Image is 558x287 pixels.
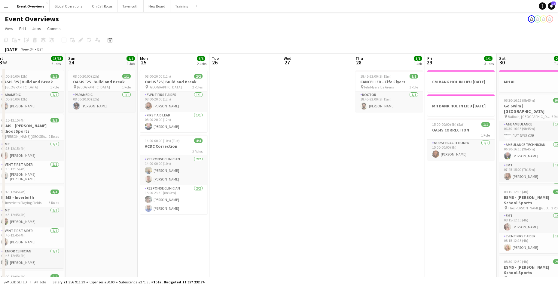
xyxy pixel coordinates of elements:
span: 13/13 [51,56,63,61]
app-job-card: 08:00-20:00 (12h)2/2OASIS '25 | Build and Break [GEOGRAPHIC_DATA]2 RolesEvent First Aider1/108:00... [140,70,207,132]
span: 4/4 [194,138,203,143]
app-user-avatar: Jackie Tolland [528,15,535,23]
span: 1 Role [122,85,131,89]
span: 08:00-20:00 (12h) [1,74,27,79]
span: 1/1 [127,56,135,61]
div: Salary £1 356 911.39 + Expenses £50.00 + Subsistence £271.35 = [53,280,204,284]
app-job-card: CM BANK HOL IN LIEU [DATE] [427,70,495,92]
span: 12 [551,2,556,5]
span: 30 [498,59,506,66]
span: Sun [68,56,75,61]
div: 6 Jobs [51,61,63,66]
span: 1/1 [481,122,490,127]
a: View [2,25,16,32]
button: On Call Rotas [87,0,117,12]
app-card-role: First Aid Lead1/108:00-20:00 (12h)[PERSON_NAME] [140,112,207,132]
app-job-card: 14:00-00:00 (10h) (Tue)4/4ACDC Correction2 RolesResponse Clinician2/214:00-00:00 (10h)[PERSON_NAM... [140,135,207,214]
span: 08:30-12:30 (4h) [504,259,528,264]
span: Jobs [32,26,41,31]
span: 08:15-12:15 (4h) [1,118,26,122]
app-job-card: MH BANK HOL IN LIEU [DATE] [427,94,495,116]
h3: OASIS '25 | Build and Break [68,79,136,85]
span: 15:00-00:00 (9h) (Sat) [432,122,465,127]
span: Thu [355,56,363,61]
span: Fife Flyers Ice Arena [364,85,394,89]
div: [DATE] [5,46,19,52]
app-user-avatar: Operations Team [540,15,547,23]
span: Tue [212,56,219,61]
span: Edit [19,26,26,31]
span: Inverleith Playing Fields [5,200,41,205]
div: BST [37,47,43,51]
span: Mon [140,56,148,61]
span: 1/1 [484,56,492,61]
span: 1/1 [414,56,422,61]
button: Budgeted [3,279,28,285]
span: 1 Role [481,133,490,137]
span: 18:45-22:00 (3h15m) [360,74,392,79]
span: 28 [355,59,363,66]
div: 2 Jobs [197,61,206,66]
span: 25 [139,59,148,66]
span: 2 Roles [49,134,59,139]
button: Training [170,0,193,12]
span: 08:00-20:00 (12h) [73,74,99,79]
h3: OASIS '25 | Build and Break [140,79,207,85]
span: 2 Roles [192,85,203,89]
span: [GEOGRAPHIC_DATA] [149,85,182,89]
h1: Event Overviews [5,14,59,23]
div: 1 Job [127,61,135,66]
a: Jobs [30,25,44,32]
span: 1 Role [50,85,59,89]
span: 08:15-12:15 (4h) [504,190,528,194]
span: Week 34 [20,47,35,51]
h3: CANCELLED - Fife Flyers [355,79,423,85]
div: 3 Jobs [484,61,494,66]
span: 2/2 [194,74,203,79]
span: Total Budgeted £1 357 232.74 [153,280,204,284]
span: 1/1 [122,74,131,79]
a: Comms [45,25,63,32]
span: [PERSON_NAME][GEOGRAPHIC_DATA] [508,276,551,280]
span: 2 Roles [192,149,203,154]
h3: OASIS CORRECTION [427,127,495,133]
span: 2/2 [50,274,59,279]
h3: ACDC Correction [140,143,207,149]
button: Taymouth [117,0,144,12]
span: 27 [283,59,291,66]
span: Wed [284,56,291,61]
span: 09:00-13:00 (4h) [1,274,26,279]
span: Fri [427,56,432,61]
div: 1 Job [414,61,422,66]
span: 3 Roles [49,200,59,205]
app-card-role: Event First Aider1/108:00-20:00 (12h)[PERSON_NAME] [140,91,207,112]
app-job-card: 08:00-20:00 (12h)1/1OASIS '25 | Build and Break [GEOGRAPHIC_DATA]1 RoleParamedic1/108:00-20:00 (1... [68,70,136,112]
span: 1 Role [409,85,418,89]
app-card-role: Response Clinician2/214:00-00:00 (10h)[PERSON_NAME][PERSON_NAME] [140,156,207,185]
span: 24 [67,59,75,66]
span: 1/1 [50,74,59,79]
div: 18:45-22:00 (3h15m)1/1CANCELLED - Fife Flyers Fife Flyers Ice Arena1 RoleDoctor1/118:45-22:00 (3h... [355,70,423,112]
button: Global Operations [50,0,87,12]
button: Event Overviews [12,0,50,12]
span: 26 [211,59,219,66]
span: 6/6 [197,56,205,61]
app-card-role: Doctor1/118:45-22:00 (3h15m)[PERSON_NAME] [355,91,423,112]
app-job-card: 15:00-00:00 (9h) (Sat)1/1OASIS CORRECTION1 RoleNurse Practitioner1/115:00-00:00 (9h)[PERSON_NAME] [427,119,495,160]
span: 1/1 [410,74,418,79]
a: Edit [17,25,29,32]
span: 08:00-20:00 (12h) [145,74,171,79]
span: Sat [499,56,506,61]
app-card-role: Nurse Practitioner1/115:00-00:00 (9h)[PERSON_NAME] [427,140,495,160]
h3: CM BANK HOL IN LIEU [DATE] [427,79,495,85]
span: 29 [426,59,432,66]
span: View [5,26,13,31]
a: 12 [548,2,555,10]
span: The [PERSON_NAME][GEOGRAPHIC_DATA] [508,206,551,210]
